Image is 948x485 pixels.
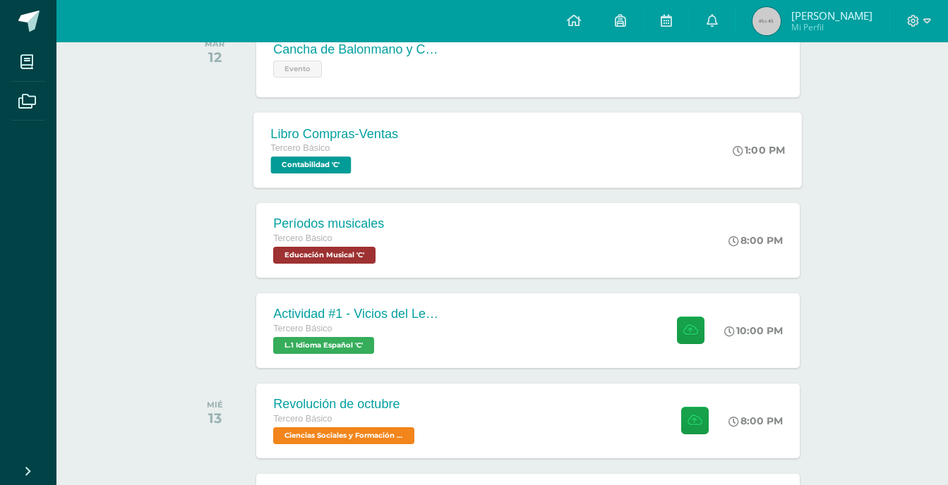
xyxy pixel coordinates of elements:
[205,39,224,49] div: MAR
[271,156,352,173] span: Contabilidad 'C'
[207,400,223,410] div: MIÉ
[724,324,783,337] div: 10:00 PM
[273,233,332,243] span: Tercero Básico
[273,61,322,78] span: Evento
[791,8,872,23] span: [PERSON_NAME]
[728,415,783,427] div: 8:00 PM
[273,42,443,57] div: Cancha de Balonmano y Contenido
[273,414,332,424] span: Tercero Básico
[271,143,330,153] span: Tercero Básico
[791,21,872,33] span: Mi Perfil
[273,427,414,444] span: Ciencias Sociales y Formación Ciudadana 'C'
[273,216,384,231] div: Períodos musicales
[728,234,783,247] div: 8:00 PM
[207,410,223,426] div: 13
[273,247,376,264] span: Educación Musical 'C'
[205,49,224,66] div: 12
[273,397,418,412] div: Revolución de octubre
[273,337,374,354] span: L.1 Idioma Español 'C'
[752,7,781,35] img: 45x45
[271,126,399,141] div: Libro Compras-Ventas
[273,307,443,321] div: Actividad #1 - Vicios del LenguaJe
[733,144,786,156] div: 1:00 PM
[273,324,332,333] span: Tercero Básico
